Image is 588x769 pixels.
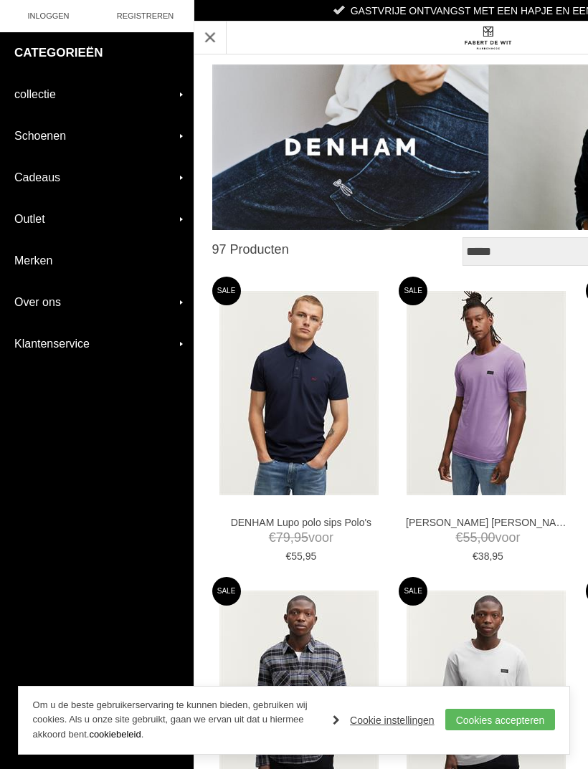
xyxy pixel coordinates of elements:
p: Om u de beste gebruikerservaring te kunnen bieden, gebruiken wij cookies. Als u onze site gebruik... [33,698,319,742]
img: Fabert de Wit [463,26,513,50]
a: Cookie instellingen [333,710,435,731]
a: cookiebeleid [89,729,141,740]
a: Toon menu [194,22,227,54]
a: Cookies accepteren [445,709,556,730]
